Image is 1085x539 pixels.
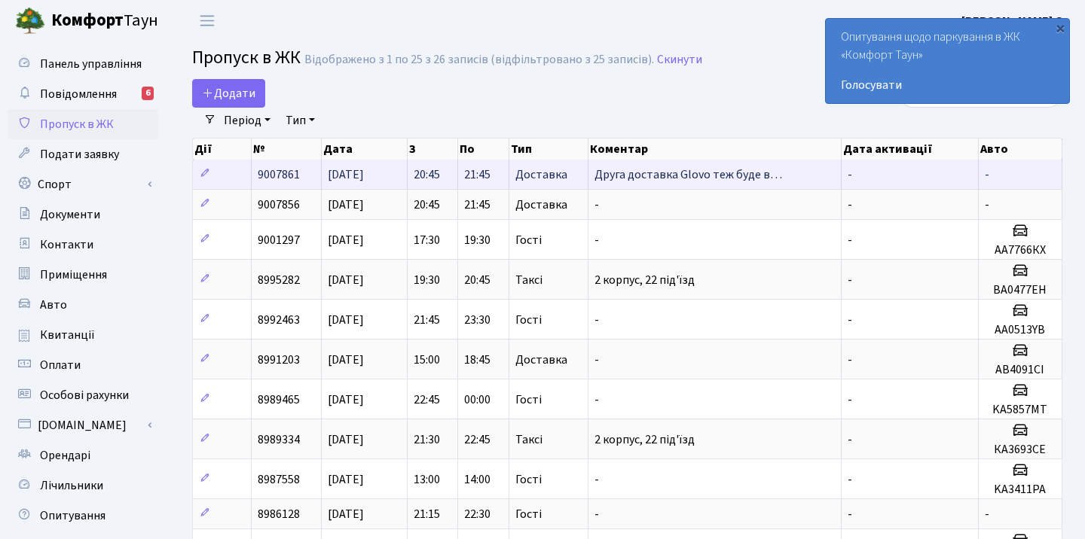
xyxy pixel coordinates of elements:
span: - [848,232,852,248]
span: Приміщення [40,266,107,283]
a: [DOMAIN_NAME] [8,410,158,440]
a: Орендарі [8,440,158,470]
th: Дата [322,139,407,160]
a: Квитанції [8,320,158,350]
span: Гості [515,508,542,520]
span: Пропуск в ЖК [40,116,114,132]
span: - [594,312,599,328]
span: - [985,506,989,522]
span: 9001297 [258,232,300,248]
span: 20:45 [414,196,440,213]
a: Спорт [8,169,158,199]
span: - [848,506,852,522]
span: [DATE] [328,272,364,288]
span: 19:30 [464,232,491,248]
span: - [848,352,852,368]
a: Лічильники [8,470,158,501]
a: Контакти [8,230,158,260]
a: Скинути [657,53,702,67]
span: Оплати [40,357,81,373]
span: - [594,232,599,248]
span: 8986128 [258,506,300,522]
span: - [848,196,852,213]
span: 20:45 [464,272,491,288]
span: Друга доставка Glovo теж буде в… [594,166,782,183]
th: Дії [193,139,252,160]
a: Приміщення [8,260,158,290]
a: Опитування [8,501,158,531]
span: 19:30 [414,272,440,288]
span: - [848,471,852,488]
span: - [848,166,852,183]
span: 21:45 [464,166,491,183]
a: Повідомлення6 [8,79,158,109]
a: Тип [280,108,321,133]
a: [PERSON_NAME] О. [961,12,1067,30]
span: Авто [40,297,67,313]
span: 8989334 [258,431,300,448]
span: [DATE] [328,506,364,522]
b: Комфорт [51,8,124,32]
a: Авто [8,290,158,320]
span: 20:45 [414,166,440,183]
th: З [408,139,459,160]
span: [DATE] [328,232,364,248]
a: Додати [192,79,265,108]
span: 8992463 [258,312,300,328]
span: 23:30 [464,312,491,328]
span: Гості [515,474,542,486]
span: - [594,391,599,408]
a: Панель управління [8,49,158,79]
a: Документи [8,199,158,230]
a: Період [218,108,277,133]
span: 21:15 [414,506,440,522]
span: [DATE] [328,166,364,183]
b: [PERSON_NAME] О. [961,13,1067,29]
span: - [594,506,599,522]
th: По [458,139,509,160]
span: 21:45 [414,312,440,328]
span: - [848,312,852,328]
div: 6 [142,87,154,100]
span: Квитанції [40,327,95,343]
span: Повідомлення [40,86,117,102]
span: 14:00 [464,471,491,488]
a: Особові рахунки [8,380,158,410]
th: № [252,139,322,160]
div: Опитування щодо паркування в ЖК «Комфорт Таун» [826,19,1069,103]
a: Подати заявку [8,139,158,169]
h5: ВА0477ЕН [985,283,1056,297]
span: [DATE] [328,312,364,328]
span: 22:30 [464,506,491,522]
span: 9007861 [258,166,300,183]
span: - [848,431,852,448]
span: 17:30 [414,232,440,248]
span: Додати [202,85,255,102]
span: Таксі [515,434,542,446]
th: Авто [979,139,1062,160]
span: 21:45 [464,196,491,213]
span: [DATE] [328,391,364,408]
span: 9007856 [258,196,300,213]
span: 21:30 [414,431,440,448]
span: Панель управління [40,56,142,72]
span: 18:45 [464,352,491,368]
span: 13:00 [414,471,440,488]
span: 00:00 [464,391,491,408]
span: Гості [515,314,542,326]
h5: AA0513YB [985,323,1056,337]
span: Доставка [515,199,567,211]
th: Дата активації [842,139,978,160]
img: logo.png [15,6,45,36]
span: 2 корпус, 22 під'їзд [594,431,695,448]
span: 22:45 [464,431,491,448]
div: × [1053,20,1068,35]
span: - [594,471,599,488]
span: 8995282 [258,272,300,288]
span: 15:00 [414,352,440,368]
span: Гості [515,234,542,246]
span: - [848,272,852,288]
h5: КА3693СЕ [985,443,1056,457]
span: 22:45 [414,391,440,408]
span: Лічильники [40,477,103,494]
